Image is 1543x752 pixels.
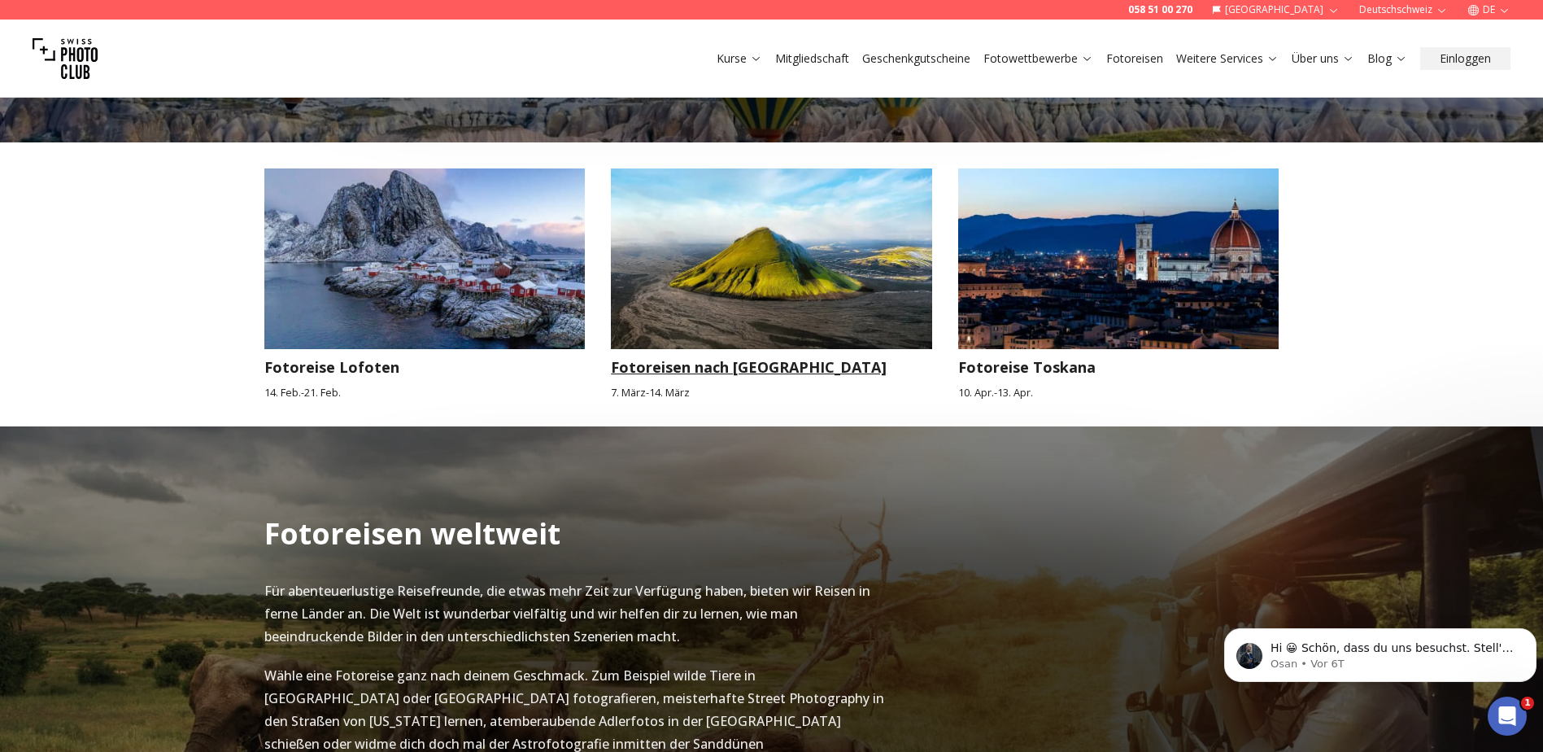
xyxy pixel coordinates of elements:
[264,168,586,400] a: Fotoreise LofotenFotoreise Lofoten14. Feb.-21. Feb.
[775,50,849,67] a: Mitgliedschaft
[1367,50,1407,67] a: Blog
[983,50,1093,67] a: Fotowettbewerbe
[1285,47,1361,70] button: Über uns
[862,50,970,67] a: Geschenkgutscheine
[1176,50,1279,67] a: Weitere Services
[769,47,856,70] button: Mitgliedschaft
[717,50,762,67] a: Kurse
[1361,47,1414,70] button: Blog
[611,356,932,378] h3: Fotoreisen nach [GEOGRAPHIC_DATA]
[1170,47,1285,70] button: Weitere Services
[942,160,1295,358] img: Fotoreise Toskana
[264,579,889,648] p: Für abenteuerlustige Reisefreunde, die etwas mehr Zeit zur Verfügung haben, bieten wir Reisen in ...
[248,160,601,358] img: Fotoreise Lofoten
[1420,47,1510,70] button: Einloggen
[1218,594,1543,708] iframe: Intercom notifications Nachricht
[977,47,1100,70] button: Fotowettbewerbe
[958,168,1279,400] a: Fotoreise ToskanaFotoreise Toskana10. Apr.-13. Apr.
[1488,697,1527,736] iframe: Intercom live chat
[264,385,586,400] small: 14. Feb. - 21. Feb.
[1100,47,1170,70] button: Fotoreisen
[264,518,560,550] h2: Fotoreisen weltweit
[1128,3,1192,16] a: 058 51 00 270
[710,47,769,70] button: Kurse
[958,385,1279,400] small: 10. Apr. - 13. Apr.
[1106,50,1163,67] a: Fotoreisen
[33,26,98,91] img: Swiss photo club
[611,385,932,400] small: 7. März - 14. März
[1521,697,1534,710] span: 1
[611,168,932,349] img: Fotoreisen nach Island
[611,168,932,400] a: Fotoreisen nach IslandFotoreisen nach [GEOGRAPHIC_DATA]7. März-14. März
[856,47,977,70] button: Geschenkgutscheine
[264,356,586,378] h3: Fotoreise Lofoten
[958,356,1279,378] h3: Fotoreise Toskana
[1292,50,1354,67] a: Über uns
